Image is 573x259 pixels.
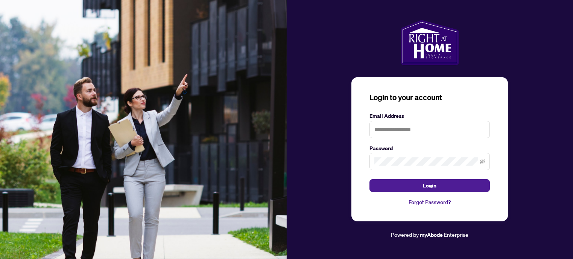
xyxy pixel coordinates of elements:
[444,231,468,238] span: Enterprise
[401,20,459,65] img: ma-logo
[369,112,490,120] label: Email Address
[369,198,490,206] a: Forgot Password?
[480,159,485,164] span: eye-invisible
[423,180,436,192] span: Login
[391,231,419,238] span: Powered by
[369,92,490,103] h3: Login to your account
[369,179,490,192] button: Login
[369,144,490,152] label: Password
[420,231,443,239] a: myAbode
